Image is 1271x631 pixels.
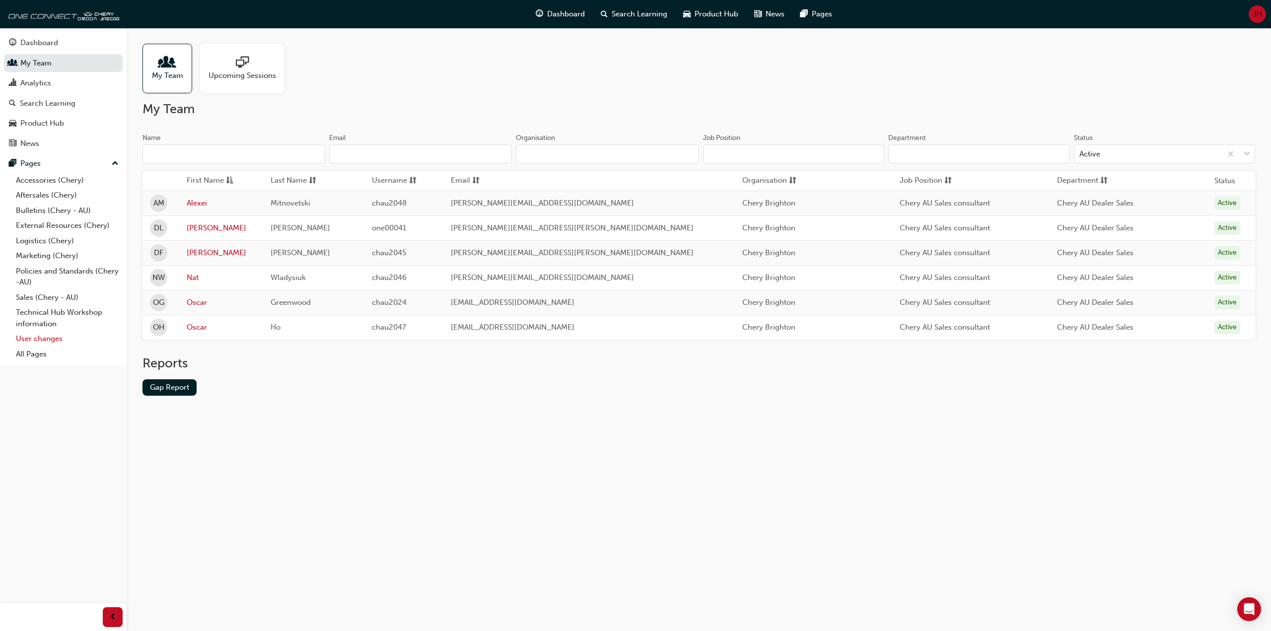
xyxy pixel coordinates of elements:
[4,34,123,52] a: Dashboard
[1214,321,1240,334] div: Active
[742,323,795,332] span: Chery Brighton
[9,39,16,48] span: guage-icon
[536,8,543,20] span: guage-icon
[20,77,51,89] div: Analytics
[1079,148,1100,160] div: Active
[675,4,746,24] a: car-iconProduct Hub
[900,199,990,208] span: Chery AU Sales consultant
[451,298,574,307] span: [EMAIL_ADDRESS][DOMAIN_NAME]
[12,188,123,203] a: Aftersales (Chery)
[900,175,942,187] span: Job Position
[271,175,307,187] span: Last Name
[4,135,123,153] a: News
[236,56,249,70] span: sessionType_ONLINE_URL-icon
[187,297,256,308] a: Oscar
[152,272,165,283] span: NW
[271,248,330,257] span: [PERSON_NAME]
[451,175,505,187] button: Emailsorting-icon
[900,273,990,282] span: Chery AU Sales consultant
[112,157,119,170] span: up-icon
[547,8,585,20] span: Dashboard
[1057,298,1133,307] span: Chery AU Dealer Sales
[12,218,123,233] a: External Resources (Chery)
[888,144,1070,163] input: Department
[372,298,407,307] span: chau2024
[187,198,256,209] a: Alexei
[329,133,346,143] div: Email
[187,322,256,333] a: Oscar
[5,4,119,24] img: oneconnect
[226,175,233,187] span: asc-icon
[742,248,795,257] span: Chery Brighton
[1100,175,1108,187] span: sorting-icon
[703,133,740,143] div: Job Position
[1214,296,1240,309] div: Active
[1057,175,1112,187] button: Departmentsorting-icon
[746,4,792,24] a: news-iconNews
[153,322,164,333] span: OH
[1244,148,1251,161] span: down-icon
[1214,175,1235,187] th: Status
[271,273,306,282] span: Wladysiuk
[1057,273,1133,282] span: Chery AU Dealer Sales
[1237,597,1261,621] div: Open Intercom Messenger
[742,223,795,232] span: Chery Brighton
[12,264,123,290] a: Policies and Standards (Chery -AU)
[209,70,276,81] span: Upcoming Sessions
[187,175,224,187] span: First Name
[372,273,407,282] span: chau2046
[271,223,330,232] span: [PERSON_NAME]
[12,203,123,218] a: Bulletins (Chery - AU)
[1057,223,1133,232] span: Chery AU Dealer Sales
[20,138,39,149] div: News
[187,175,241,187] button: First Nameasc-icon
[372,175,407,187] span: Username
[1057,248,1133,257] span: Chery AU Dealer Sales
[372,248,406,257] span: chau2045
[451,199,634,208] span: [PERSON_NAME][EMAIL_ADDRESS][DOMAIN_NAME]
[309,175,316,187] span: sorting-icon
[9,119,16,128] span: car-icon
[409,175,417,187] span: sorting-icon
[742,175,797,187] button: Organisationsorting-icon
[1253,8,1262,20] span: JH
[142,133,161,143] div: Name
[20,118,64,129] div: Product Hub
[944,175,952,187] span: sorting-icon
[800,8,808,20] span: pages-icon
[372,175,426,187] button: Usernamesorting-icon
[1057,199,1133,208] span: Chery AU Dealer Sales
[142,355,1255,371] h2: Reports
[271,199,310,208] span: Mitnovetski
[1214,197,1240,210] div: Active
[900,223,990,232] span: Chery AU Sales consultant
[142,44,200,93] a: My Team
[742,298,795,307] span: Chery Brighton
[152,70,183,81] span: My Team
[153,297,164,308] span: OG
[451,175,470,187] span: Email
[372,199,407,208] span: chau2048
[4,114,123,133] a: Product Hub
[900,248,990,257] span: Chery AU Sales consultant
[789,175,796,187] span: sorting-icon
[9,99,16,108] span: search-icon
[451,323,574,332] span: [EMAIL_ADDRESS][DOMAIN_NAME]
[12,233,123,249] a: Logistics (Chery)
[1249,5,1266,23] button: JH
[109,611,117,624] span: prev-icon
[12,331,123,347] a: User changes
[695,8,738,20] span: Product Hub
[1214,246,1240,260] div: Active
[142,379,197,396] a: Gap Report
[451,223,694,232] span: [PERSON_NAME][EMAIL_ADDRESS][PERSON_NAME][DOMAIN_NAME]
[9,79,16,88] span: chart-icon
[516,144,699,163] input: Organisation
[9,59,16,68] span: people-icon
[742,273,795,282] span: Chery Brighton
[900,323,990,332] span: Chery AU Sales consultant
[4,32,123,154] button: DashboardMy TeamAnalyticsSearch LearningProduct HubNews
[372,223,406,232] span: one00041
[187,222,256,234] a: [PERSON_NAME]
[187,247,256,259] a: [PERSON_NAME]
